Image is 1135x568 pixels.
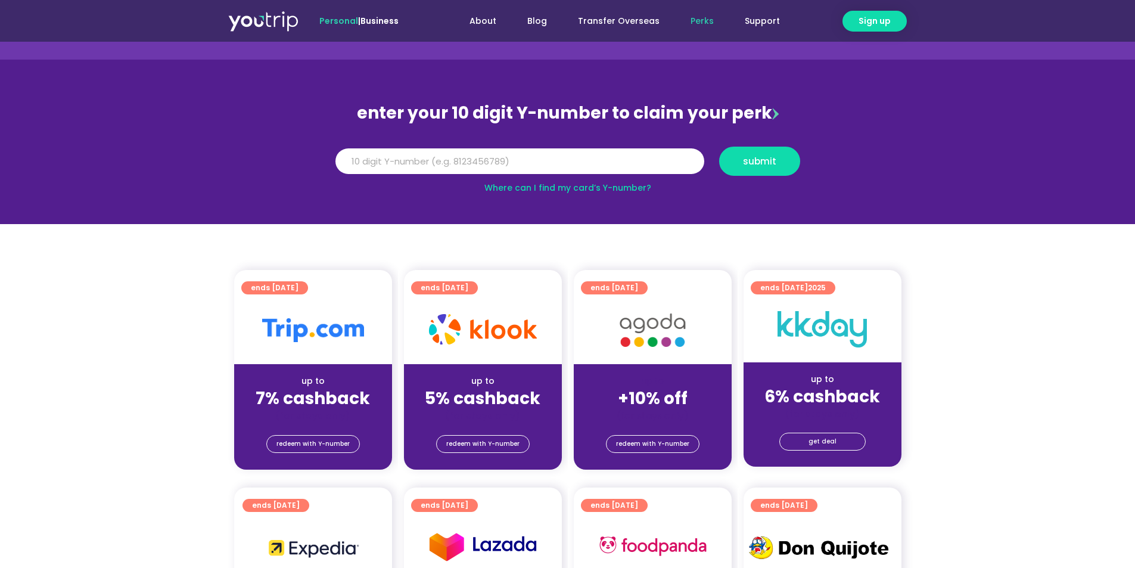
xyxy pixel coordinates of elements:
nav: Menu [431,10,795,32]
span: redeem with Y-number [446,436,520,452]
span: up to [642,375,664,387]
div: (for stays only) [413,409,552,422]
a: Perks [675,10,729,32]
div: (for stays only) [583,409,722,422]
a: Blog [512,10,562,32]
strong: 6% cashback [764,385,880,408]
button: submit [719,147,800,176]
div: (for stays only) [753,408,892,420]
a: ends [DATE] [411,499,478,512]
div: (for stays only) [244,409,383,422]
a: Sign up [842,11,907,32]
a: Transfer Overseas [562,10,675,32]
a: ends [DATE] [242,499,309,512]
strong: +10% off [618,387,688,410]
form: Y Number [335,147,800,185]
input: 10 digit Y-number (e.g. 8123456789) [335,148,704,175]
div: up to [753,373,892,386]
span: 2025 [808,283,826,293]
a: Business [360,15,399,27]
span: ends [DATE] [421,281,468,294]
span: redeem with Y-number [276,436,350,452]
span: get deal [809,433,837,450]
span: ends [DATE] [760,499,808,512]
span: ends [DATE] [760,281,826,294]
a: About [454,10,512,32]
a: ends [DATE] [241,281,308,294]
span: ends [DATE] [590,281,638,294]
span: redeem with Y-number [616,436,689,452]
a: Support [729,10,795,32]
strong: 7% cashback [256,387,370,410]
span: submit [743,157,776,166]
a: redeem with Y-number [266,435,360,453]
div: enter your 10 digit Y-number to claim your perk [329,98,806,129]
a: ends [DATE] [581,281,648,294]
a: ends [DATE] [411,281,478,294]
div: up to [413,375,552,387]
span: | [319,15,399,27]
a: redeem with Y-number [606,435,699,453]
a: ends [DATE]2025 [751,281,835,294]
span: ends [DATE] [251,281,298,294]
div: up to [244,375,383,387]
span: Sign up [859,15,891,27]
a: Where can I find my card’s Y-number? [484,182,651,194]
strong: 5% cashback [425,387,540,410]
a: get deal [779,433,866,451]
span: ends [DATE] [421,499,468,512]
a: ends [DATE] [581,499,648,512]
a: redeem with Y-number [436,435,530,453]
span: Personal [319,15,358,27]
span: ends [DATE] [590,499,638,512]
a: ends [DATE] [751,499,817,512]
span: ends [DATE] [252,499,300,512]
